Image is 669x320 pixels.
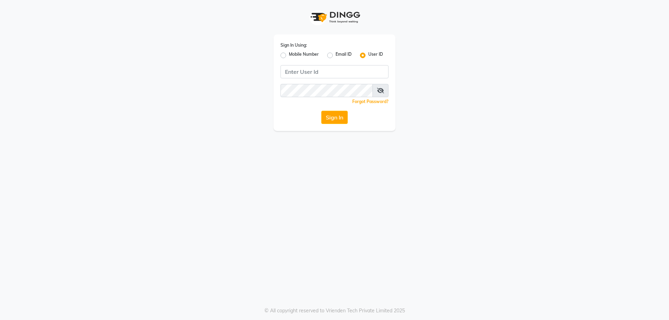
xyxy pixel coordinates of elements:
button: Sign In [321,111,348,124]
img: logo1.svg [307,7,362,28]
label: Sign In Using: [280,42,307,48]
label: Email ID [336,51,352,60]
a: Forgot Password? [352,99,389,104]
label: Mobile Number [289,51,319,60]
label: User ID [368,51,383,60]
input: Username [280,84,373,97]
input: Username [280,65,389,78]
